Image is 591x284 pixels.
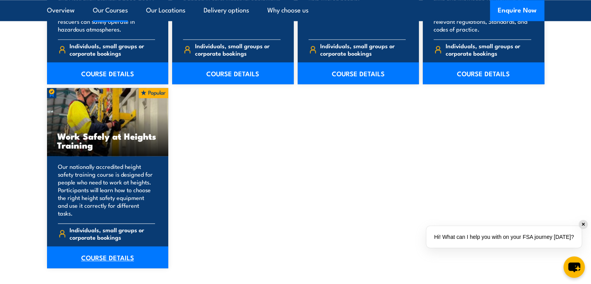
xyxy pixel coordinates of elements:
[563,256,585,278] button: chat-button
[47,246,169,268] a: COURSE DETAILS
[446,42,531,57] span: Individuals, small groups or corporate bookings
[426,226,582,248] div: Hi! What can I help you with on your FSA journey [DATE]?
[195,42,281,57] span: Individuals, small groups or corporate bookings
[298,62,419,84] a: COURSE DETAILS
[70,226,155,241] span: Individuals, small groups or corporate bookings
[58,163,155,217] p: Our nationally accredited height safety training course is designed for people who need to work a...
[172,62,294,84] a: COURSE DETAILS
[47,62,169,84] a: COURSE DETAILS
[57,131,159,149] h3: Work Safely at Heights Training
[423,62,544,84] a: COURSE DETAILS
[70,42,155,57] span: Individuals, small groups or corporate bookings
[320,42,406,57] span: Individuals, small groups or corporate bookings
[579,220,588,229] div: ✕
